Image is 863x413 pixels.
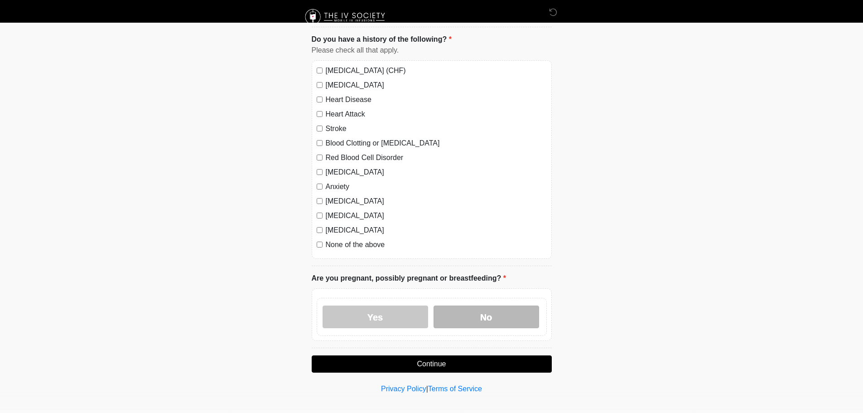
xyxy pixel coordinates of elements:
[434,306,539,328] label: No
[326,196,547,207] label: [MEDICAL_DATA]
[317,82,323,88] input: [MEDICAL_DATA]
[323,306,428,328] label: Yes
[317,169,323,175] input: [MEDICAL_DATA]
[317,155,323,160] input: Red Blood Cell Disorder
[326,167,547,178] label: [MEDICAL_DATA]
[317,227,323,233] input: [MEDICAL_DATA]
[317,68,323,73] input: [MEDICAL_DATA] (CHF)
[326,225,547,236] label: [MEDICAL_DATA]
[326,210,547,221] label: [MEDICAL_DATA]
[326,80,547,91] label: [MEDICAL_DATA]
[317,198,323,204] input: [MEDICAL_DATA]
[317,184,323,189] input: Anxiety
[312,34,452,45] label: Do you have a history of the following?
[326,123,547,134] label: Stroke
[303,7,389,27] img: The IV Society Logo
[317,111,323,117] input: Heart Attack
[317,97,323,102] input: Heart Disease
[312,273,506,284] label: Are you pregnant, possibly pregnant or breastfeeding?
[326,138,547,149] label: Blood Clotting or [MEDICAL_DATA]
[317,242,323,248] input: None of the above
[326,239,547,250] label: None of the above
[317,126,323,131] input: Stroke
[326,152,547,163] label: Red Blood Cell Disorder
[326,65,547,76] label: [MEDICAL_DATA] (CHF)
[317,140,323,146] input: Blood Clotting or [MEDICAL_DATA]
[428,385,482,393] a: Terms of Service
[326,94,547,105] label: Heart Disease
[326,181,547,192] label: Anxiety
[312,45,552,56] div: Please check all that apply.
[426,385,428,393] a: |
[312,355,552,373] button: Continue
[317,213,323,219] input: [MEDICAL_DATA]
[381,385,426,393] a: Privacy Policy
[326,109,547,120] label: Heart Attack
